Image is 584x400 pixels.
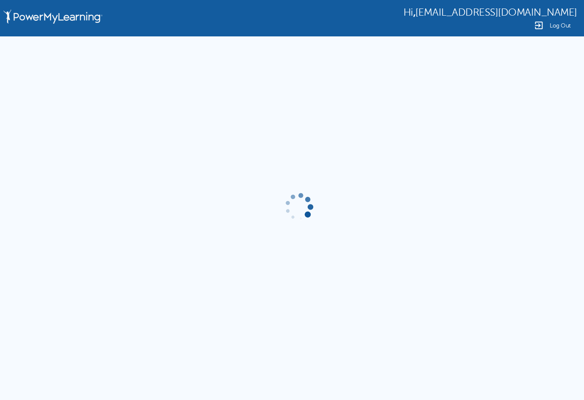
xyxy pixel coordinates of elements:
img: Logout Icon [534,20,544,30]
span: [EMAIL_ADDRESS][DOMAIN_NAME] [415,7,577,18]
div: , [403,6,577,18]
img: gif-load2.gif [283,191,314,223]
span: Log Out [550,22,571,29]
span: Hi [403,7,413,18]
